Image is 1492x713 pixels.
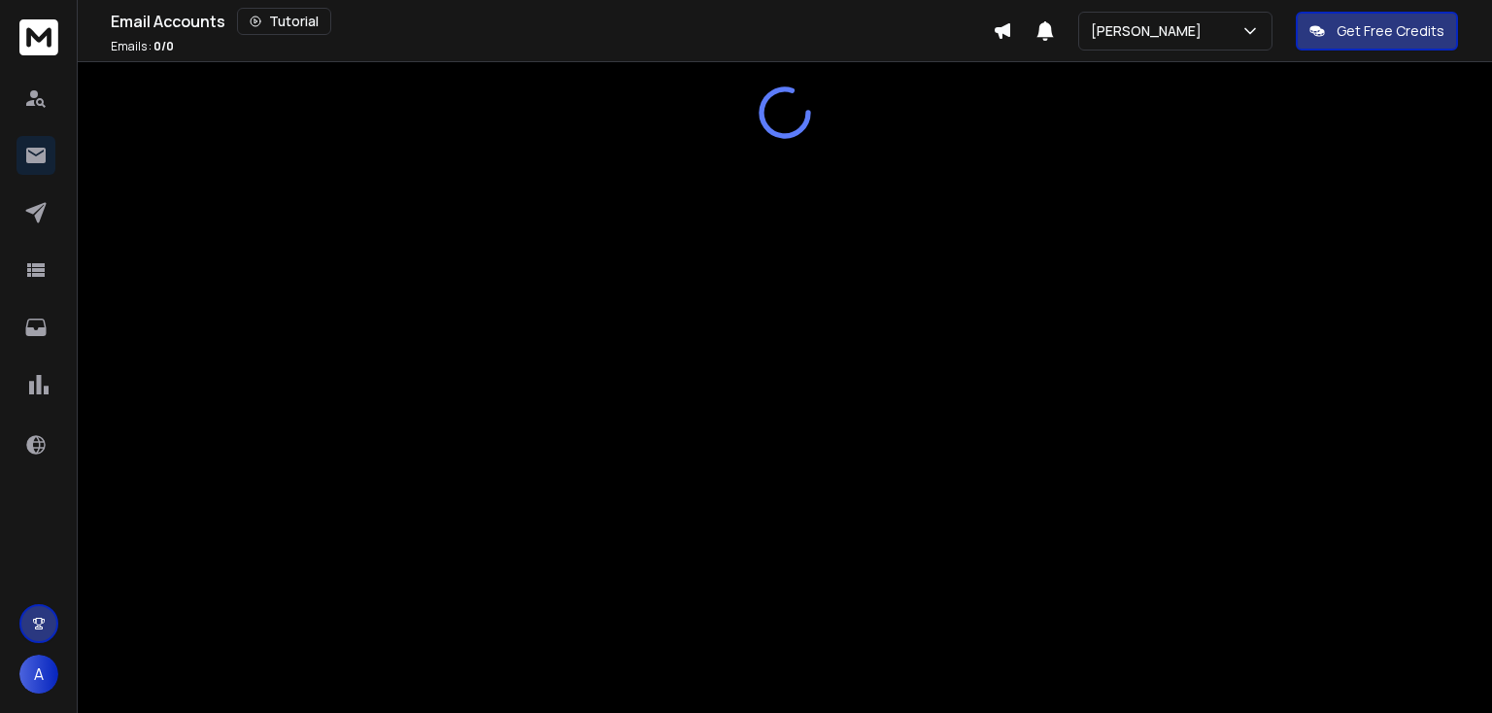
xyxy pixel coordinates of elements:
button: A [19,655,58,694]
p: Emails : [111,39,174,54]
button: Get Free Credits [1296,12,1458,51]
p: [PERSON_NAME] [1091,21,1209,41]
p: Get Free Credits [1337,21,1444,41]
span: 0 / 0 [153,38,174,54]
button: Tutorial [237,8,331,35]
div: Email Accounts [111,8,993,35]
